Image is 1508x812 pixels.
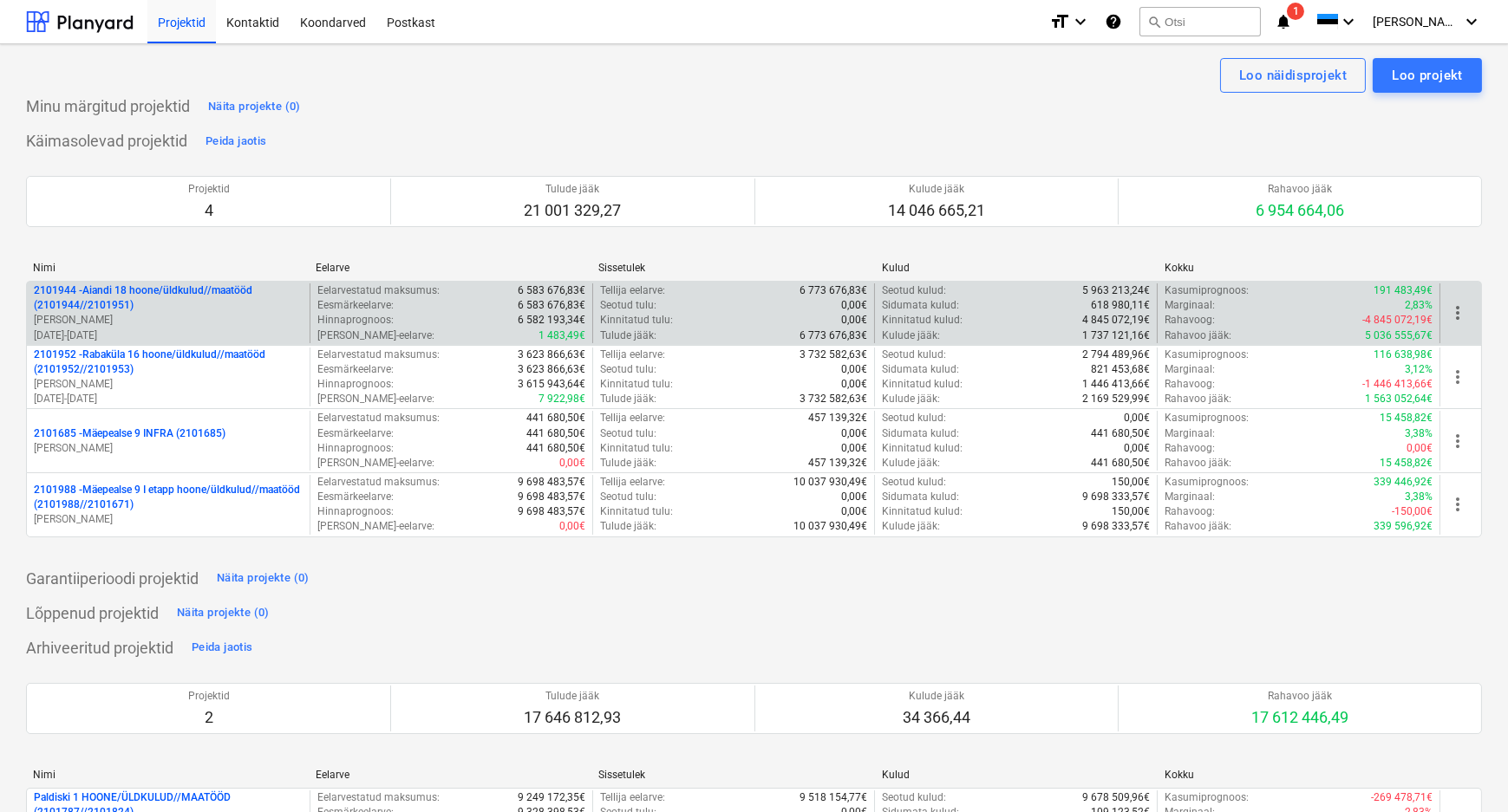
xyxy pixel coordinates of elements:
p: 1 483,49€ [539,328,585,343]
p: 339 596,92€ [1374,519,1433,534]
p: 3,12% [1405,362,1433,377]
p: -1 446 413,66€ [1362,377,1433,392]
p: 9 518 154,77€ [800,790,867,805]
p: Tulude jääk : [600,456,656,471]
div: Sissetulek [598,769,867,781]
p: Kasumiprognoos : [1165,283,1249,298]
p: Eelarvestatud maksumus : [317,283,440,298]
p: 10 037 930,49€ [793,475,867,490]
p: [PERSON_NAME]-eelarve : [317,392,434,406]
p: Rahavoo jääk [1251,689,1348,704]
p: 150,00€ [1112,475,1150,490]
p: Tellija eelarve : [600,475,665,490]
p: Tellija eelarve : [600,411,665,425]
p: Garantiiperioodi projektid [26,568,199,589]
p: 2 794 489,96€ [1082,348,1150,362]
p: [PERSON_NAME] [34,441,303,456]
p: 0,00€ [841,362,867,377]
p: Seotud kulud : [882,348,946,362]
p: 17 612 446,49 [1251,707,1348,728]
i: Abikeskus [1105,11,1122,32]
p: Hinnaprognoos : [317,504,394,519]
p: 5 963 213,24€ [1082,283,1150,298]
p: Seotud tulu : [600,426,656,441]
p: Seotud kulud : [882,475,946,490]
div: Peida jaotis [206,132,266,152]
p: 6 583 676,83€ [518,298,585,313]
p: 9 698 333,57€ [1082,519,1150,534]
p: 618 980,11€ [1091,298,1150,313]
p: 191 483,49€ [1374,283,1433,298]
p: Kulude jääk : [882,519,940,534]
p: 0,00€ [841,313,867,328]
p: Tulude jääk [524,689,621,704]
p: 6 773 676,83€ [800,283,867,298]
p: 7 922,98€ [539,392,585,406]
p: Tellija eelarve : [600,283,665,298]
p: 4 [188,200,230,221]
p: 3 623 866,63€ [518,348,585,362]
p: Seotud kulud : [882,411,946,425]
p: Kasumiprognoos : [1165,475,1249,490]
p: Seotud tulu : [600,362,656,377]
p: 0,00€ [841,441,867,456]
i: notifications [1275,11,1292,32]
p: Marginaal : [1165,362,1215,377]
p: 150,00€ [1112,504,1150,519]
p: [PERSON_NAME]-eelarve : [317,328,434,343]
p: Seotud kulud : [882,283,946,298]
p: 9 678 509,96€ [1082,790,1150,805]
div: Näita projekte (0) [177,603,270,623]
p: Kulude jääk : [882,392,940,406]
div: Loo näidisprojekt [1239,64,1347,87]
i: keyboard_arrow_down [1461,11,1482,32]
p: Projektid [188,689,230,704]
p: 6 954 664,06 [1256,200,1344,221]
div: 2101952 -Rabaküla 16 hoone/üldkulud//maatööd (2101952//2101953)[PERSON_NAME][DATE]-[DATE] [34,348,303,407]
p: 0,00€ [841,490,867,504]
p: Kinnitatud kulud : [882,504,963,519]
p: 441 680,50€ [526,441,585,456]
p: 3 615 943,64€ [518,377,585,392]
button: Loo projekt [1373,58,1482,93]
p: 6 773 676,83€ [800,328,867,343]
p: 0,00€ [1407,441,1433,456]
p: Sidumata kulud : [882,490,959,504]
p: Käimasolevad projektid [26,131,187,152]
p: Kinnitatud kulud : [882,377,963,392]
p: 1 563 052,64€ [1365,392,1433,406]
p: Sidumata kulud : [882,298,959,313]
p: Tulude jääk [524,182,621,197]
p: Hinnaprognoos : [317,313,394,328]
p: [PERSON_NAME] [34,377,303,392]
div: Sissetulek [598,262,867,274]
div: 2101685 -Mäepealse 9 INFRA (2101685)[PERSON_NAME] [34,426,303,456]
p: Rahavoog : [1165,441,1215,456]
p: [DATE] - [DATE] [34,392,303,406]
p: Eelarvestatud maksumus : [317,790,440,805]
p: Seotud tulu : [600,490,656,504]
iframe: Chat Widget [1421,729,1508,812]
button: Loo näidisprojekt [1220,58,1366,93]
p: 0,00€ [841,504,867,519]
p: 116 638,98€ [1374,348,1433,362]
div: Peida jaotis [192,638,252,658]
p: -150,00€ [1392,504,1433,519]
p: Sidumata kulud : [882,362,959,377]
p: Marginaal : [1165,490,1215,504]
p: Seotud tulu : [600,298,656,313]
div: 2101988 -Mäepealse 9 I etapp hoone/üldkulud//maatööd (2101988//2101671)[PERSON_NAME] [34,483,303,527]
span: more_vert [1447,367,1468,387]
p: Rahavoog : [1165,377,1215,392]
p: Rahavoo jääk : [1165,328,1231,343]
p: Eesmärkeelarve : [317,298,394,313]
div: Näita projekte (0) [208,97,301,117]
p: Arhiveeritud projektid [26,638,173,659]
p: 14 046 665,21 [888,200,985,221]
button: Peida jaotis [201,127,271,155]
p: 1 446 413,66€ [1082,377,1150,392]
p: 441 680,50€ [526,426,585,441]
p: 2101952 - Rabaküla 16 hoone/üldkulud//maatööd (2101952//2101953) [34,348,303,377]
p: 2,83% [1405,298,1433,313]
p: [PERSON_NAME]-eelarve : [317,519,434,534]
